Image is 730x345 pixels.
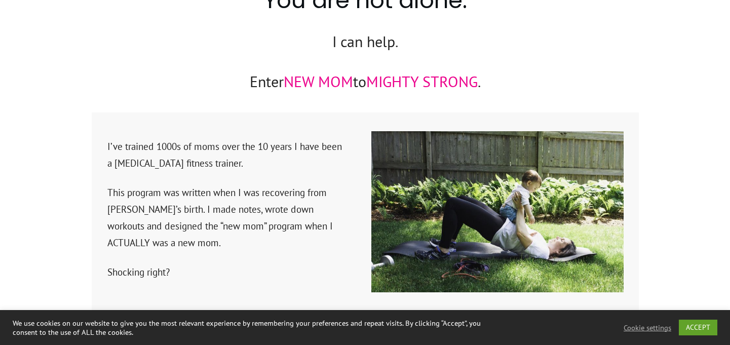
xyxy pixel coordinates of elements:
p: Shocking right? [107,264,343,293]
p: This program was written when I was recovering from [PERSON_NAME]’s birth. I made notes, wrote do... [107,184,343,264]
p: I’ve trained 1000s of moms over the 10 years I have been a [MEDICAL_DATA] fitness trainer. [107,138,343,184]
div: We use cookies on our website to give you the most relevant experience by remembering your prefer... [13,319,506,337]
p: Enter to . [92,68,638,107]
span: NEW MOM [284,71,353,91]
p: I can help. [165,28,565,67]
span: MIGHTY STRONG [366,71,478,91]
a: ACCEPT [679,320,717,335]
a: Cookie settings [624,323,671,332]
img: mightymom-baby-outdoor-exercise [371,131,624,292]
